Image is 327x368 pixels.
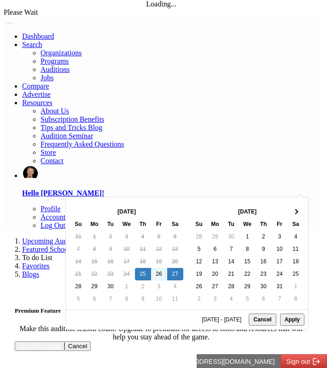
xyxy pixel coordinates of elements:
td: 28 [223,280,239,293]
button: Apply [280,314,304,326]
a: About Premium [18,343,61,350]
td: 12 [151,243,167,255]
td: 23 [103,268,119,280]
div: Make this audition season count. Upgrade to premium for access to tools and resources that will h... [15,325,308,341]
nav: breadcrumb [4,237,319,279]
th: Fr [272,218,288,231]
td: 9 [103,243,119,255]
th: Tu [103,218,119,231]
td: 22 [87,268,103,280]
td: 17 [119,255,135,268]
h5: Premium Feature [15,307,308,315]
th: Su [70,218,87,231]
td: 5 [70,293,87,305]
td: 16 [256,255,272,268]
td: 3 [151,280,167,293]
td: 30 [103,280,119,293]
th: Mo [207,218,223,231]
a: Advertise [22,90,51,98]
td: 3 [272,231,288,243]
td: 7 [103,293,119,305]
td: 10 [151,293,167,305]
td: 5 [151,231,167,243]
td: 16 [103,255,119,268]
td: 6 [256,293,272,305]
td: 18 [135,255,151,268]
td: 24 [272,268,288,280]
td: 1 [87,231,103,243]
td: 10 [272,243,288,255]
td: 9 [256,243,272,255]
span: Sign out [90,4,113,11]
td: 12 [191,255,207,268]
td: 29 [87,280,103,293]
th: Tu [223,218,239,231]
td: 5 [191,243,207,255]
a: Programs [41,57,69,65]
a: Profile [41,205,61,213]
th: Mo [87,218,103,231]
img: profile picture [23,166,38,178]
a: Favorites [22,262,50,270]
td: 17 [272,255,288,268]
td: 15 [239,255,256,268]
td: 25 [135,268,151,280]
th: [DATE] [207,206,288,218]
td: 13 [207,255,223,268]
td: 3 [119,231,135,243]
td: 19 [151,255,167,268]
td: 8 [239,243,256,255]
td: 9 [135,293,151,305]
th: Th [135,218,151,231]
th: We [239,218,256,231]
td: 28 [191,231,207,243]
a: Upcoming Auditions [22,237,84,245]
button: Cancel [64,341,91,351]
div: Please Wait [4,8,319,17]
td: 6 [207,243,223,255]
td: 8 [288,293,304,305]
a: Log Out [41,221,65,229]
th: Sa [167,218,183,231]
a: Tips and Tricks Blog [41,124,102,131]
td: 13 [167,243,183,255]
a: Compare [22,82,49,90]
td: 19 [191,268,207,280]
td: 21 [223,268,239,280]
td: 1 [288,280,304,293]
a: Blogs [22,270,39,278]
td: 7 [70,243,87,255]
td: 18 [288,255,304,268]
td: 7 [272,293,288,305]
td: 31 [272,280,288,293]
td: 6 [87,293,103,305]
td: 4 [167,280,183,293]
td: 20 [167,255,183,268]
td: 31 [70,231,87,243]
td: 7 [223,243,239,255]
a: Resources [22,99,53,107]
a: About Us [41,107,69,115]
th: Fr [151,218,167,231]
li: To do List [22,254,319,262]
ul: Resources [22,205,319,230]
a: Account Settings [41,213,91,221]
td: 2 [256,231,272,243]
td: 8 [87,243,103,255]
td: 6 [167,231,183,243]
td: 26 [151,268,167,280]
td: 3 [207,293,223,305]
td: 8 [119,293,135,305]
a: Jobs [41,74,53,82]
td: 30 [256,280,272,293]
td: 27 [167,268,183,280]
a: Auditions [41,65,70,73]
a: Dashboard [22,32,54,40]
td: 4 [135,231,151,243]
td: 28 [70,280,87,293]
th: We [119,218,135,231]
td: 4 [223,293,239,305]
a: Frequently Asked Questions [41,140,124,148]
td: 22 [239,268,256,280]
td: 26 [191,280,207,293]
